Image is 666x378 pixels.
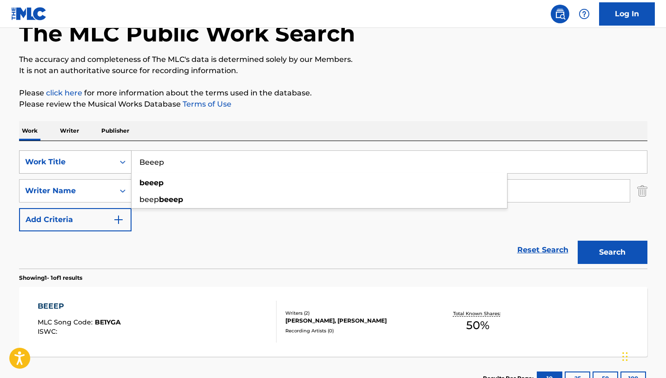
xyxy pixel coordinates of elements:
p: The accuracy and completeness of The MLC's data is determined solely by our Members. [19,54,647,65]
p: It is not an authoritative source for recording information. [19,65,647,76]
a: click here [46,88,82,97]
a: Log In [599,2,655,26]
div: Drag [622,343,628,371]
div: Work Title [25,156,109,168]
p: Showing 1 - 1 of 1 results [19,274,82,282]
a: Public Search [551,5,569,23]
img: 9d2ae6d4665cec9f34b9.svg [113,214,124,225]
a: Terms of Use [181,100,231,108]
span: MLC Song Code : [38,318,95,326]
img: search [554,8,566,20]
div: BEEEP [38,301,121,312]
span: 50 % [466,317,489,334]
form: Search Form [19,150,647,269]
span: ISWC : [38,327,59,336]
img: Delete Criterion [637,179,647,202]
img: help [579,8,590,20]
p: Please for more information about the terms used in the database. [19,88,647,99]
span: beep [139,195,159,204]
div: Writers ( 2 ) [285,310,426,317]
p: Writer [57,121,82,141]
strong: beeep [159,195,183,204]
span: BE1YGA [95,318,121,326]
div: Recording Artists ( 0 ) [285,327,426,334]
button: Search [578,241,647,264]
p: Work [19,121,40,141]
p: Total Known Shares: [453,310,503,317]
a: BEEEPMLC Song Code:BE1YGAISWC:Writers (2)[PERSON_NAME], [PERSON_NAME]Recording Artists (0)Total K... [19,287,647,357]
iframe: Chat Widget [620,333,666,378]
p: Please review the Musical Works Database [19,99,647,110]
p: Publisher [99,121,132,141]
div: Help [575,5,593,23]
div: Writer Name [25,185,109,196]
h1: The MLC Public Work Search [19,20,355,47]
strong: beeep [139,178,164,187]
img: MLC Logo [11,7,47,20]
a: Reset Search [513,240,573,260]
button: Add Criteria [19,208,132,231]
div: [PERSON_NAME], [PERSON_NAME] [285,317,426,325]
